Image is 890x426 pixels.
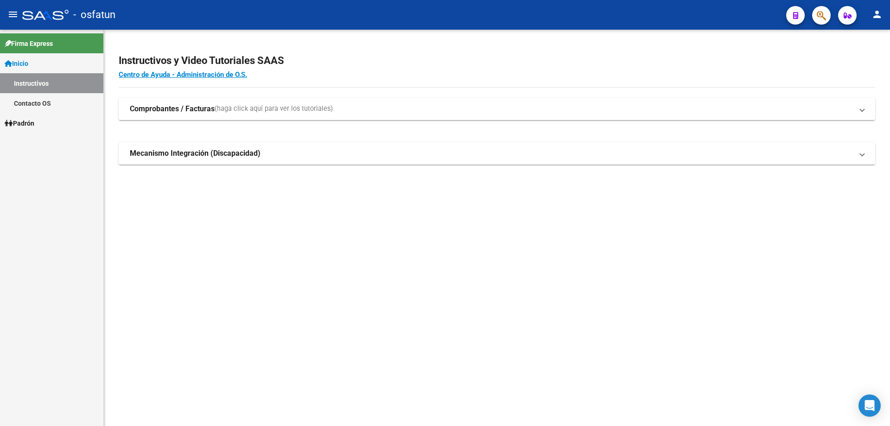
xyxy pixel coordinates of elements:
[119,142,875,165] mat-expansion-panel-header: Mecanismo Integración (Discapacidad)
[5,38,53,49] span: Firma Express
[7,9,19,20] mat-icon: menu
[73,5,115,25] span: - osfatun
[130,104,215,114] strong: Comprobantes / Facturas
[858,394,881,417] div: Open Intercom Messenger
[130,148,261,159] strong: Mecanismo Integración (Discapacidad)
[871,9,883,20] mat-icon: person
[5,118,34,128] span: Padrón
[119,98,875,120] mat-expansion-panel-header: Comprobantes / Facturas(haga click aquí para ver los tutoriales)
[119,52,875,70] h2: Instructivos y Video Tutoriales SAAS
[5,58,28,69] span: Inicio
[215,104,333,114] span: (haga click aquí para ver los tutoriales)
[119,70,247,79] a: Centro de Ayuda - Administración de O.S.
